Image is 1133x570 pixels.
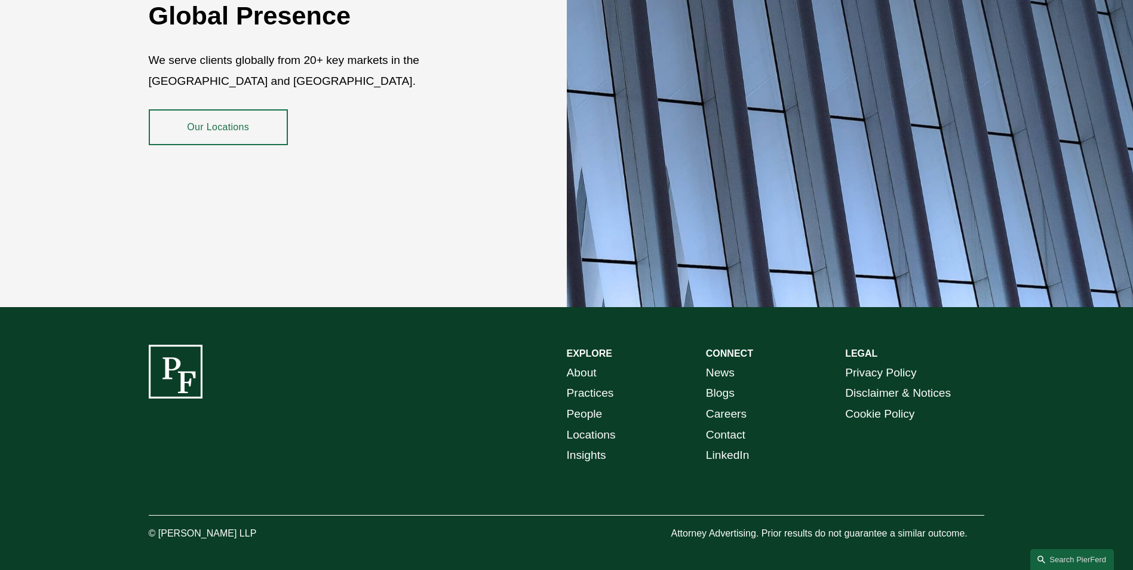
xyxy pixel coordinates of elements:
a: Cookie Policy [845,404,914,425]
a: Privacy Policy [845,363,916,384]
a: Locations [567,425,616,446]
a: Contact [706,425,745,446]
p: Attorney Advertising. Prior results do not guarantee a similar outcome. [671,525,984,543]
a: News [706,363,735,384]
a: Practices [567,383,614,404]
a: Blogs [706,383,735,404]
a: Disclaimer & Notices [845,383,951,404]
a: People [567,404,603,425]
p: © [PERSON_NAME] LLP [149,525,323,543]
strong: CONNECT [706,348,753,358]
a: Search this site [1030,549,1114,570]
a: Insights [567,445,606,466]
strong: LEGAL [845,348,877,358]
strong: EXPLORE [567,348,612,358]
p: We serve clients globally from 20+ key markets in the [GEOGRAPHIC_DATA] and [GEOGRAPHIC_DATA]. [149,50,497,91]
a: Careers [706,404,747,425]
a: LinkedIn [706,445,750,466]
a: About [567,363,597,384]
a: Our Locations [149,109,288,145]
